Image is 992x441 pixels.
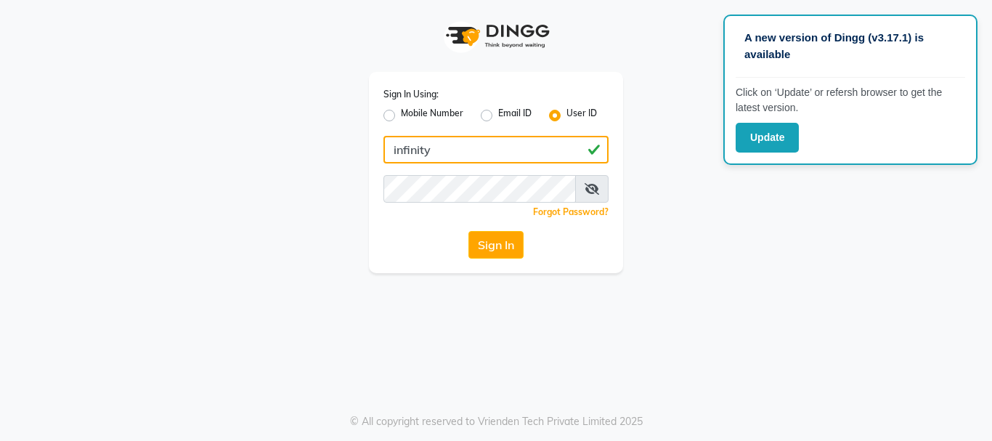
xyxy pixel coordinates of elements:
[566,107,597,124] label: User ID
[468,231,524,259] button: Sign In
[383,136,609,163] input: Username
[498,107,532,124] label: Email ID
[736,123,799,153] button: Update
[383,175,576,203] input: Username
[438,15,554,57] img: logo1.svg
[744,30,956,62] p: A new version of Dingg (v3.17.1) is available
[383,88,439,101] label: Sign In Using:
[533,206,609,217] a: Forgot Password?
[401,107,463,124] label: Mobile Number
[736,85,965,116] p: Click on ‘Update’ or refersh browser to get the latest version.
